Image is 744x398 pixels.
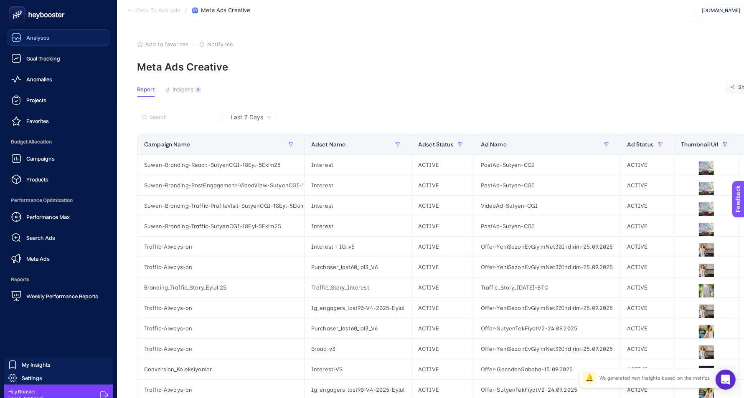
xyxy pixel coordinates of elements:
span: Favorites [26,118,49,124]
div: Offer-YeniSezonEvGiyimNet30Indirim-25.09.2025 [474,237,620,257]
div: Suwen-Branding-Traffic-ProfileVisit-SutyenCGI-18Eyl-5Ekim25 [137,196,304,216]
span: Campaigns [26,155,55,162]
span: Hey Booster [8,388,43,395]
div: ACTIVE [620,257,674,277]
div: Offer-YeniSezonEvGiyimNet30Indirim-25.09.2025 [474,339,620,359]
div: Offer-YeniSezonEvGiyimNet30Indirim-25.09.2025 [474,257,620,277]
div: ACTIVE [620,216,674,236]
div: Purchaser_last60_lal3_V6 [305,257,411,277]
div: ACTIVE [411,216,474,236]
div: Interest [305,155,411,175]
span: My Insights [22,361,51,368]
div: Purchaser_last60_lal3_V6 [305,318,411,338]
button: Add to favorites [137,41,188,48]
span: Campaign Name [144,141,190,148]
span: Last 7 Days [231,113,263,121]
span: Meta Ads Creative [201,7,250,14]
div: Traffic_Story_Interest [305,277,411,297]
a: Search Ads [7,229,110,246]
div: Branding_Traffic_Story_Eylul'25 [137,277,304,297]
span: Meta Ads [26,255,50,262]
span: Add to favorites [145,41,188,48]
span: Feedback [5,3,32,9]
div: ACTIVE [620,155,674,175]
span: Adset Status [418,141,454,148]
span: Ad Name [481,141,507,148]
div: PostAd-Sutyen-CGI [474,216,620,236]
div: ACTIVE [411,359,474,379]
div: Traffic-Always-on [137,318,304,338]
a: Performance Max [7,209,110,225]
a: My Insights [4,358,113,371]
div: ACTIVE [411,155,474,175]
div: Ig_engagers_last90-V4-2025-Eylul [305,298,411,318]
div: Suwen-Branding-Traffic-SutyenCGI-18Eyl-5Ekim25 [137,216,304,236]
span: Anomalies [26,76,52,83]
div: Interest-VS [305,359,411,379]
span: Search Ads [26,234,55,241]
span: Performance Optimization [7,192,110,209]
span: Thumbnail Url [681,141,719,148]
div: Interest - IG_v5 [305,237,411,257]
div: Traffic_Story_[DATE]-BTC [474,277,620,297]
div: ACTIVE [620,175,674,195]
div: VideoAd-Sutyen-CGI [474,196,620,216]
div: Conversion_Koleksiyonlar [137,359,304,379]
div: Traffic-Always-on [137,298,304,318]
p: We generated new insights based on the metrics [599,375,710,381]
div: ACTIVE [620,339,674,359]
span: Budget Allocation [7,134,110,150]
div: Traffic-Always-on [137,339,304,359]
div: Offer-SutyenTekFiyatV2-24.09.2025 [474,318,620,338]
a: Campaigns [7,150,110,167]
div: Traffic-Always-on [137,237,304,257]
div: ACTIVE [620,318,674,338]
a: Analyses [7,29,110,46]
div: Offer-YeniSezonEvGiyimNet30Indirim-25.09.2025 [474,298,620,318]
div: ACTIVE [620,196,674,216]
div: Interest [305,175,411,195]
span: Projects [26,97,46,103]
span: Analyses [26,34,49,41]
div: ACTIVE [411,257,474,277]
span: Products [26,176,48,183]
div: ACTIVE [620,298,674,318]
div: ACTIVE [411,298,474,318]
span: Report [137,86,155,93]
div: ACTIVE [411,237,474,257]
a: Projects [7,92,110,108]
div: ACTIVE [411,318,474,338]
div: Open Intercom Messenger [716,370,736,390]
span: Weekly Performance Reports [26,293,98,300]
span: Settings [22,375,42,381]
div: Interest [305,216,411,236]
div: Interest [305,196,411,216]
span: Adset Name [311,141,345,148]
span: Notify me [207,41,233,48]
span: Back To Analysis [136,7,180,14]
a: Anomalies [7,71,110,88]
a: Weekly Performance Reports [7,288,110,305]
div: Broad_v3 [305,339,411,359]
div: PostAd-Sutyen-CGI [474,175,620,195]
span: Reports [7,271,110,288]
span: Goal Tracking [26,55,60,62]
div: ACTIVE [411,196,474,216]
div: ACTIVE [411,339,474,359]
div: ACTIVE [411,277,474,297]
div: 8 [195,86,201,93]
div: Traffic-Always-on [137,257,304,277]
div: ACTIVE [620,237,674,257]
div: Suwen-Branding-Reach-SutyenCGI-18Eyl-5Ekim25 [137,155,304,175]
div: ACTIVE [620,359,674,379]
button: Notify me [199,41,233,48]
a: Products [7,171,110,188]
div: PostAd-Sutyen-CGI [474,155,620,175]
div: ACTIVE [620,277,674,297]
a: Settings [4,371,113,385]
span: Ad Status [627,141,654,148]
a: Favorites [7,113,110,129]
span: Insights [173,86,193,93]
span: Performance Max [26,214,70,220]
div: 🔔 [583,371,596,385]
